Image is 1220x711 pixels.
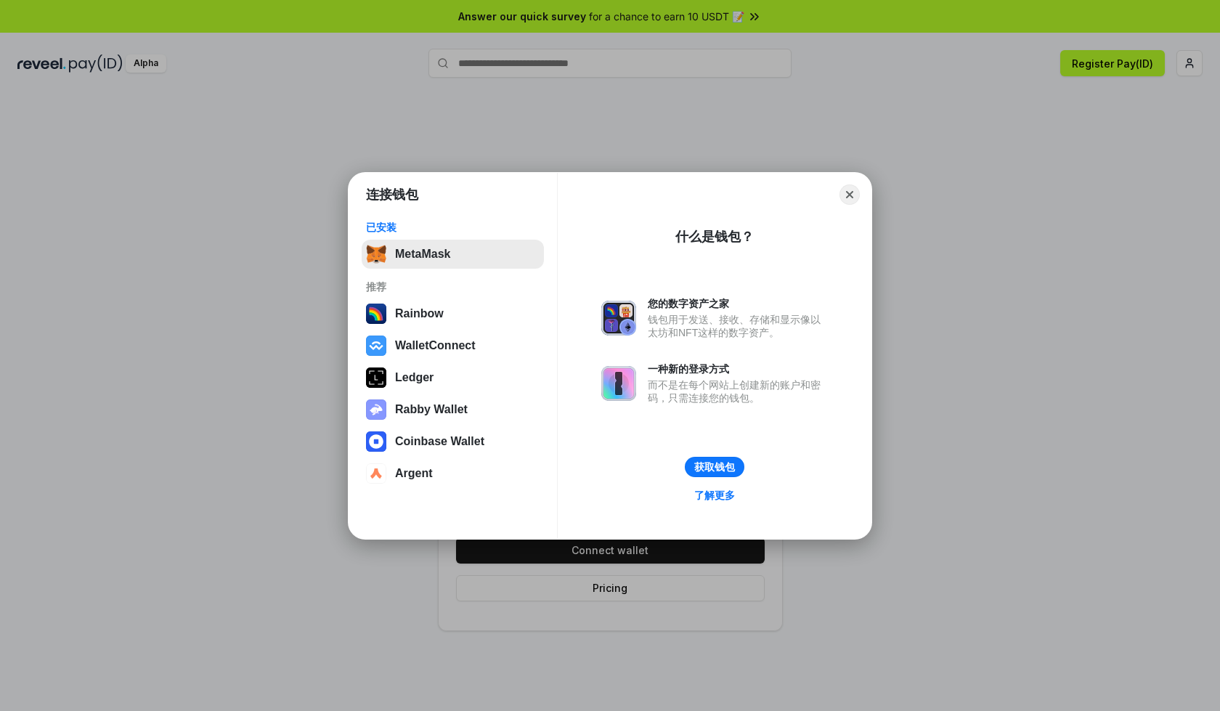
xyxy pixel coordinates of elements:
[395,403,468,416] div: Rabby Wallet
[694,489,735,502] div: 了解更多
[366,336,386,356] img: svg+xml,%3Csvg%20width%3D%2228%22%20height%3D%2228%22%20viewBox%3D%220%200%2028%2028%22%20fill%3D...
[366,367,386,388] img: svg+xml,%3Csvg%20xmlns%3D%22http%3A%2F%2Fwww.w3.org%2F2000%2Fsvg%22%20width%3D%2228%22%20height%3...
[395,339,476,352] div: WalletConnect
[362,331,544,360] button: WalletConnect
[362,459,544,488] button: Argent
[362,299,544,328] button: Rainbow
[395,467,433,480] div: Argent
[648,313,828,339] div: 钱包用于发送、接收、存储和显示像以太坊和NFT这样的数字资产。
[694,460,735,474] div: 获取钱包
[395,435,484,448] div: Coinbase Wallet
[362,240,544,269] button: MetaMask
[839,184,860,205] button: Close
[366,399,386,420] img: svg+xml,%3Csvg%20xmlns%3D%22http%3A%2F%2Fwww.w3.org%2F2000%2Fsvg%22%20fill%3D%22none%22%20viewBox...
[395,307,444,320] div: Rainbow
[395,248,450,261] div: MetaMask
[648,362,828,375] div: 一种新的登录方式
[362,427,544,456] button: Coinbase Wallet
[675,228,754,245] div: 什么是钱包？
[366,431,386,452] img: svg+xml,%3Csvg%20width%3D%2228%22%20height%3D%2228%22%20viewBox%3D%220%200%2028%2028%22%20fill%3D...
[601,366,636,401] img: svg+xml,%3Csvg%20xmlns%3D%22http%3A%2F%2Fwww.w3.org%2F2000%2Fsvg%22%20fill%3D%22none%22%20viewBox...
[366,244,386,264] img: svg+xml,%3Csvg%20fill%3D%22none%22%20height%3D%2233%22%20viewBox%3D%220%200%2035%2033%22%20width%...
[648,297,828,310] div: 您的数字资产之家
[366,280,540,293] div: 推荐
[685,457,744,477] button: 获取钱包
[648,378,828,405] div: 而不是在每个网站上创建新的账户和密码，只需连接您的钱包。
[366,221,540,234] div: 已安装
[366,463,386,484] img: svg+xml,%3Csvg%20width%3D%2228%22%20height%3D%2228%22%20viewBox%3D%220%200%2028%2028%22%20fill%3D...
[366,186,418,203] h1: 连接钱包
[686,486,744,505] a: 了解更多
[366,304,386,324] img: svg+xml,%3Csvg%20width%3D%22120%22%20height%3D%22120%22%20viewBox%3D%220%200%20120%20120%22%20fil...
[362,363,544,392] button: Ledger
[395,371,434,384] div: Ledger
[362,395,544,424] button: Rabby Wallet
[601,301,636,336] img: svg+xml,%3Csvg%20xmlns%3D%22http%3A%2F%2Fwww.w3.org%2F2000%2Fsvg%22%20fill%3D%22none%22%20viewBox...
